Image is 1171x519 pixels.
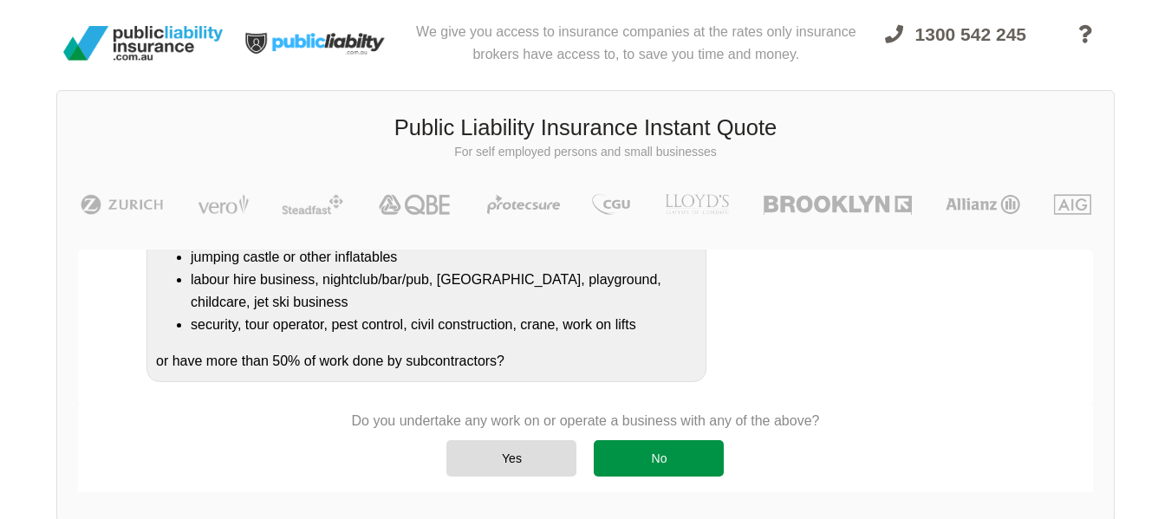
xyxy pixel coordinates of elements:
div: No [594,440,724,477]
p: For self employed persons and small businesses [70,144,1101,161]
img: AIG | Public Liability Insurance [1047,194,1098,215]
li: jumping castle or other inflatables [191,246,697,269]
img: Brooklyn | Public Liability Insurance [757,194,919,215]
li: labour hire business, nightclub/bar/pub, [GEOGRAPHIC_DATA], playground, childcare, jet ski business [191,269,697,314]
img: QBE | Public Liability Insurance [368,194,462,215]
img: Vero | Public Liability Insurance [190,194,257,215]
img: Protecsure | Public Liability Insurance [480,194,568,215]
a: 1300 542 245 [869,14,1042,80]
img: Public Liability Insurance Light [230,7,403,80]
h3: Public Liability Insurance Instant Quote [70,113,1101,144]
img: Allianz | Public Liability Insurance [937,194,1029,215]
div: Yes [446,440,576,477]
div: We give you access to insurance companies at the rates only insurance brokers have access to, to ... [403,7,869,80]
img: LLOYD's | Public Liability Insurance [655,194,738,215]
img: Public Liability Insurance [56,19,230,68]
img: Zurich | Public Liability Insurance [73,194,171,215]
p: Do you undertake any work on or operate a business with any of the above? [352,412,820,431]
img: Steadfast | Public Liability Insurance [275,194,351,215]
img: CGU | Public Liability Insurance [585,194,637,215]
li: security, tour operator, pest control, civil construction, crane, work on lifts [191,314,697,336]
span: 1300 542 245 [915,24,1026,44]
